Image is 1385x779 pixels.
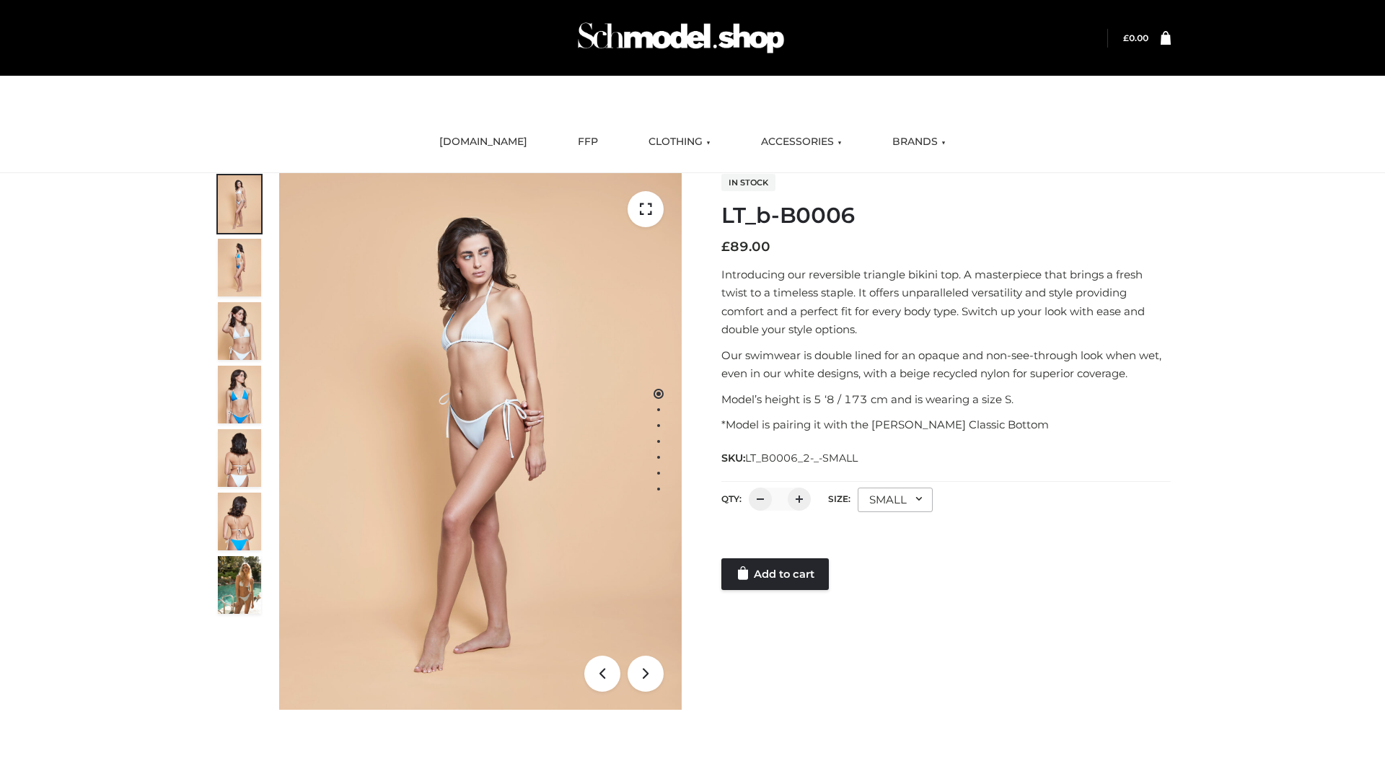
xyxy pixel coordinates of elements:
[721,174,775,191] span: In stock
[1123,32,1148,43] bdi: 0.00
[881,126,957,158] a: BRANDS
[858,488,933,512] div: SMALL
[218,556,261,614] img: Arieltop_CloudNine_AzureSky2.jpg
[573,9,789,66] img: Schmodel Admin 964
[721,390,1171,409] p: Model’s height is 5 ‘8 / 173 cm and is wearing a size S.
[218,366,261,423] img: ArielClassicBikiniTop_CloudNine_AzureSky_OW114ECO_4-scaled.jpg
[218,239,261,296] img: ArielClassicBikiniTop_CloudNine_AzureSky_OW114ECO_2-scaled.jpg
[721,239,770,255] bdi: 89.00
[1123,32,1148,43] a: £0.00
[428,126,538,158] a: [DOMAIN_NAME]
[721,449,859,467] span: SKU:
[745,452,858,465] span: LT_B0006_2-_-SMALL
[721,203,1171,229] h1: LT_b-B0006
[721,493,742,504] label: QTY:
[218,429,261,487] img: ArielClassicBikiniTop_CloudNine_AzureSky_OW114ECO_7-scaled.jpg
[721,558,829,590] a: Add to cart
[721,265,1171,339] p: Introducing our reversible triangle bikini top. A masterpiece that brings a fresh twist to a time...
[721,346,1171,383] p: Our swimwear is double lined for an opaque and non-see-through look when wet, even in our white d...
[721,239,730,255] span: £
[218,493,261,550] img: ArielClassicBikiniTop_CloudNine_AzureSky_OW114ECO_8-scaled.jpg
[218,175,261,233] img: ArielClassicBikiniTop_CloudNine_AzureSky_OW114ECO_1-scaled.jpg
[567,126,609,158] a: FFP
[828,493,850,504] label: Size:
[721,415,1171,434] p: *Model is pairing it with the [PERSON_NAME] Classic Bottom
[1123,32,1129,43] span: £
[218,302,261,360] img: ArielClassicBikiniTop_CloudNine_AzureSky_OW114ECO_3-scaled.jpg
[750,126,853,158] a: ACCESSORIES
[638,126,721,158] a: CLOTHING
[279,173,682,710] img: ArielClassicBikiniTop_CloudNine_AzureSky_OW114ECO_1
